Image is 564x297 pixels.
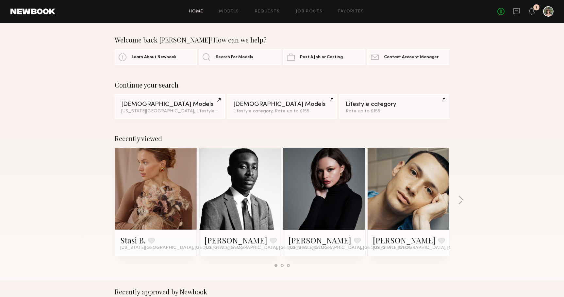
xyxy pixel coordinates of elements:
span: [US_STATE][GEOGRAPHIC_DATA], [GEOGRAPHIC_DATA] [289,245,411,251]
span: [US_STATE][GEOGRAPHIC_DATA], [GEOGRAPHIC_DATA] [205,245,327,251]
div: Recently viewed [115,135,449,142]
div: Recently approved by Newbook [115,288,449,296]
span: Post A Job or Casting [300,55,343,59]
div: Lifestyle category [346,101,443,107]
div: Continue your search [115,81,449,89]
a: Search For Models [199,49,281,65]
div: [DEMOGRAPHIC_DATA] Models [121,101,218,107]
a: [PERSON_NAME] [289,235,351,245]
span: Contact Account Manager [384,55,439,59]
div: [DEMOGRAPHIC_DATA] Models [233,101,330,107]
a: Lifestyle categoryRate up to $155 [339,94,449,119]
span: [US_STATE][GEOGRAPHIC_DATA], [GEOGRAPHIC_DATA] [373,245,495,251]
a: Job Posts [296,9,323,14]
div: Welcome back [PERSON_NAME]! How can we help? [115,36,449,44]
span: Learn About Newbook [132,55,176,59]
a: [PERSON_NAME] [205,235,267,245]
div: 1 [536,6,537,9]
div: Rate up to $155 [346,109,443,114]
a: Post A Job or Casting [283,49,365,65]
div: Lifestyle category, Rate up to $155 [233,109,330,114]
a: [PERSON_NAME] [373,235,436,245]
span: Search For Models [216,55,253,59]
a: Learn About Newbook [115,49,197,65]
a: [DEMOGRAPHIC_DATA] Models[US_STATE][GEOGRAPHIC_DATA], Lifestyle category [115,94,225,119]
span: [US_STATE][GEOGRAPHIC_DATA], [GEOGRAPHIC_DATA] [120,245,242,251]
a: Contact Account Manager [367,49,449,65]
a: Models [219,9,239,14]
a: Home [189,9,204,14]
a: Favorites [338,9,364,14]
a: [DEMOGRAPHIC_DATA] ModelsLifestyle category, Rate up to $155 [227,94,337,119]
a: Stasi B. [120,235,145,245]
div: [US_STATE][GEOGRAPHIC_DATA], Lifestyle category [121,109,218,114]
a: Requests [255,9,280,14]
